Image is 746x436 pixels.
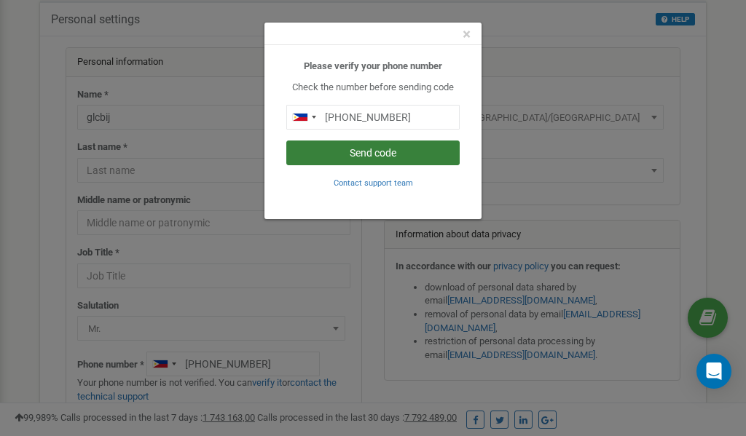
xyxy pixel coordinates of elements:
[304,60,442,71] b: Please verify your phone number
[334,178,413,188] small: Contact support team
[334,177,413,188] a: Contact support team
[286,81,460,95] p: Check the number before sending code
[463,25,471,43] span: ×
[287,106,321,129] div: Telephone country code
[696,354,731,389] div: Open Intercom Messenger
[463,27,471,42] button: Close
[286,105,460,130] input: 0905 123 4567
[286,140,460,165] button: Send code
